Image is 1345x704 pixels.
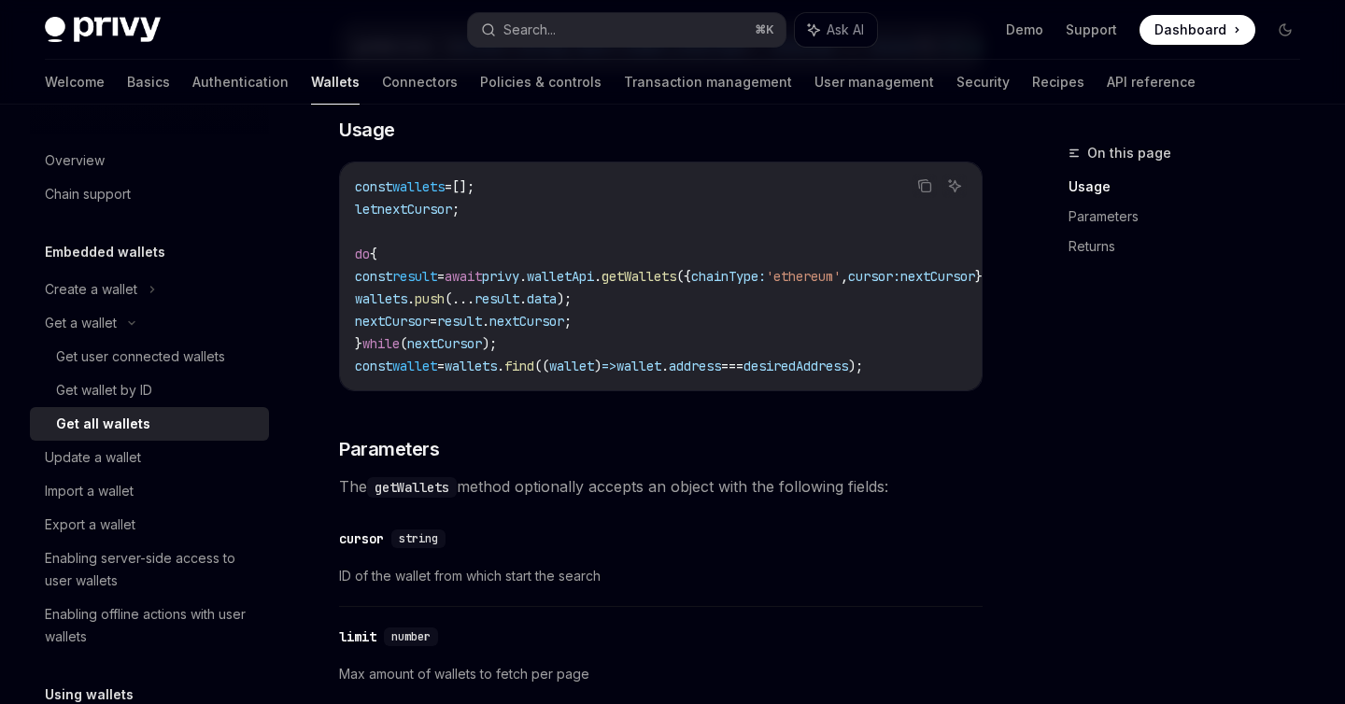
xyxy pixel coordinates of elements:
[45,514,135,536] div: Export a wallet
[377,201,452,218] span: nextCursor
[602,358,616,374] span: =>
[669,358,721,374] span: address
[445,178,452,195] span: =
[127,60,170,105] a: Basics
[30,144,269,177] a: Overview
[468,13,785,47] button: Search...⌘K
[30,542,269,598] a: Enabling server-side access to user wallets
[557,290,572,307] span: );
[497,358,504,374] span: .
[45,278,137,301] div: Create a wallet
[1069,232,1315,261] a: Returns
[1270,15,1300,45] button: Toggle dark mode
[415,290,445,307] span: push
[956,60,1010,105] a: Security
[339,565,983,587] span: ID of the wallet from which start the search
[437,268,445,285] span: =
[594,268,602,285] span: .
[45,17,161,43] img: dark logo
[795,13,877,47] button: Ask AI
[56,413,150,435] div: Get all wallets
[942,174,967,198] button: Ask AI
[392,358,437,374] span: wallet
[45,183,131,205] div: Chain support
[527,268,594,285] span: walletApi
[437,313,482,330] span: result
[721,358,743,374] span: ===
[1069,172,1315,202] a: Usage
[339,529,384,548] div: cursor
[339,663,983,685] span: Max amount of wallets to fetch per page
[355,201,377,218] span: let
[339,117,395,143] span: Usage
[594,358,602,374] span: )
[503,19,556,41] div: Search...
[355,313,430,330] span: nextCursor
[900,268,975,285] span: nextCursor
[1140,15,1255,45] a: Dashboard
[367,477,457,498] code: getWallets
[445,358,497,374] span: wallets
[755,22,774,37] span: ⌘ K
[382,60,458,105] a: Connectors
[430,313,437,330] span: =
[519,290,527,307] span: .
[407,335,482,352] span: nextCursor
[45,603,258,648] div: Enabling offline actions with user wallets
[362,335,400,352] span: while
[661,358,669,374] span: .
[45,547,258,592] div: Enabling server-side access to user wallets
[391,629,431,644] span: number
[56,379,152,401] div: Get wallet by ID
[1154,21,1226,39] span: Dashboard
[452,178,474,195] span: [];
[1066,21,1117,39] a: Support
[1069,202,1315,232] a: Parameters
[355,335,362,352] span: }
[392,178,445,195] span: wallets
[30,407,269,441] a: Get all wallets
[30,441,269,474] a: Update a wallet
[30,508,269,542] a: Export a wallet
[45,480,134,502] div: Import a wallet
[339,436,439,462] span: Parameters
[691,268,766,285] span: chainType:
[355,268,392,285] span: const
[1107,60,1196,105] a: API reference
[480,60,602,105] a: Policies & controls
[489,313,564,330] span: nextCursor
[676,268,691,285] span: ({
[45,446,141,469] div: Update a wallet
[452,201,460,218] span: ;
[45,241,165,263] h5: Embedded wallets
[1032,60,1084,105] a: Recipes
[45,60,105,105] a: Welcome
[482,313,489,330] span: .
[30,598,269,654] a: Enabling offline actions with user wallets
[399,531,438,546] span: string
[407,290,415,307] span: .
[913,174,937,198] button: Copy the contents from the code block
[30,373,269,407] a: Get wallet by ID
[45,149,105,172] div: Overview
[45,312,117,334] div: Get a wallet
[564,313,572,330] span: ;
[311,60,360,105] a: Wallets
[370,246,377,262] span: {
[355,246,370,262] span: do
[814,60,934,105] a: User management
[400,335,407,352] span: (
[1087,142,1171,164] span: On this page
[482,335,497,352] span: );
[482,268,519,285] span: privy
[848,358,863,374] span: );
[392,268,437,285] span: result
[624,60,792,105] a: Transaction management
[192,60,289,105] a: Authentication
[527,290,557,307] span: data
[339,473,983,500] span: The method optionally accepts an object with the following fields:
[534,358,549,374] span: ((
[445,268,482,285] span: await
[355,290,407,307] span: wallets
[30,340,269,373] a: Get user connected wallets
